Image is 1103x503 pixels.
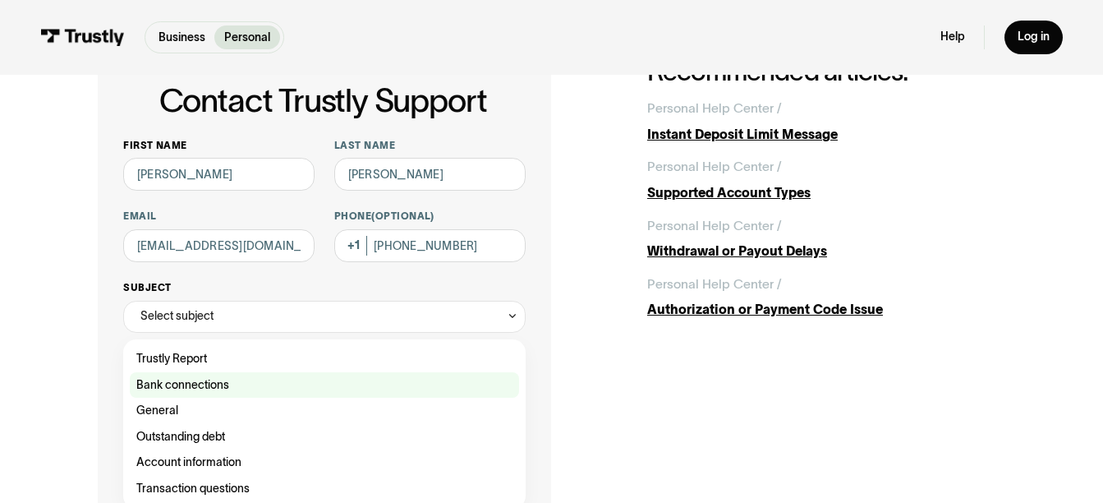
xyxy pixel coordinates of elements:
[940,30,965,44] a: Help
[136,427,225,447] span: Outstanding debt
[647,216,782,236] div: Personal Help Center /
[647,275,1005,320] a: Personal Help Center /Authorization or Payment Code Issue
[159,29,205,46] p: Business
[140,307,214,326] div: Select subject
[149,25,215,49] a: Business
[123,210,315,223] label: Email
[647,99,1005,144] a: Personal Help Center /Instant Deposit Limit Message
[40,29,125,47] img: Trustly Logo
[123,281,526,294] label: Subject
[647,157,1005,202] a: Personal Help Center /Supported Account Types
[647,125,1005,145] div: Instant Deposit Limit Message
[120,83,526,118] h1: Contact Trustly Support
[647,157,782,177] div: Personal Help Center /
[1004,21,1063,55] a: Log in
[136,453,241,473] span: Account information
[647,242,1005,261] div: Withdrawal or Payout Delays
[136,376,229,395] span: Bank connections
[123,301,526,333] div: Select subject
[214,25,280,49] a: Personal
[123,139,315,152] label: First name
[647,99,782,118] div: Personal Help Center /
[123,158,315,190] input: Alex
[334,210,526,223] label: Phone
[136,401,178,421] span: General
[334,158,526,190] input: Howard
[647,183,1005,203] div: Supported Account Types
[647,300,1005,320] div: Authorization or Payment Code Issue
[334,229,526,261] input: (555) 555-5555
[136,349,207,369] span: Trustly Report
[371,210,434,221] span: (Optional)
[647,275,782,294] div: Personal Help Center /
[647,216,1005,261] a: Personal Help Center /Withdrawal or Payout Delays
[1018,30,1050,44] div: Log in
[334,139,526,152] label: Last name
[123,229,315,261] input: alex@mail.com
[224,29,270,46] p: Personal
[136,479,250,499] span: Transaction questions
